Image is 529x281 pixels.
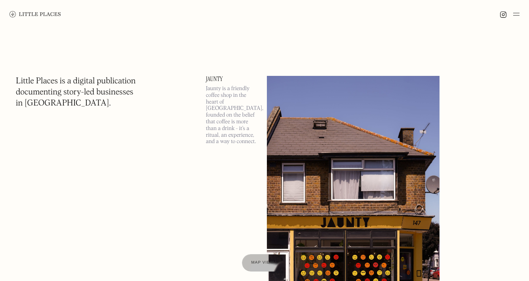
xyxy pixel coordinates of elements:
h1: Little Places is a digital publication documenting story-led businesses in [GEOGRAPHIC_DATA]. [16,76,136,109]
span: Map view [251,260,274,265]
p: Jaunty is a friendly coffee shop in the heart of [GEOGRAPHIC_DATA], founded on the belief that co... [206,85,257,145]
a: Jaunty [206,76,257,82]
a: Map view [242,254,284,272]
